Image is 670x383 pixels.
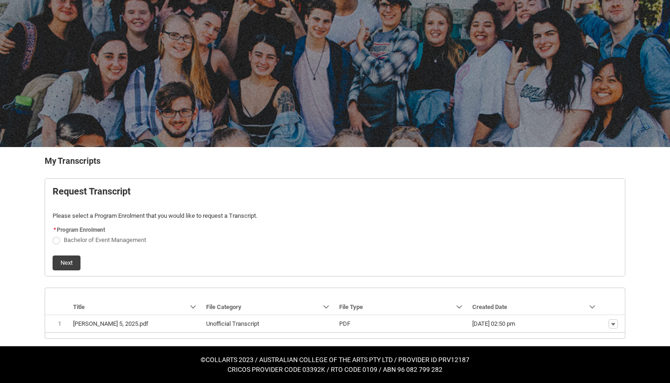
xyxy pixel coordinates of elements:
[45,156,100,166] b: My Transcripts
[53,186,131,197] b: Request Transcript
[206,320,259,327] lightning-base-formatted-text: Unofficial Transcript
[53,255,80,270] button: Next
[64,236,146,243] span: Bachelor of Event Management
[53,211,617,221] p: Please select a Program Enrolment that you would like to request a Transcript.
[45,178,625,276] article: Request_Student_Transcript flow
[472,320,515,327] lightning-formatted-date-time: [DATE] 02:50 pm
[339,320,350,327] lightning-base-formatted-text: PDF
[73,320,148,327] lightning-base-formatted-text: [PERSON_NAME] 5, 2025.pdf
[54,227,56,233] abbr: required
[57,227,105,233] span: Program Enrolment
